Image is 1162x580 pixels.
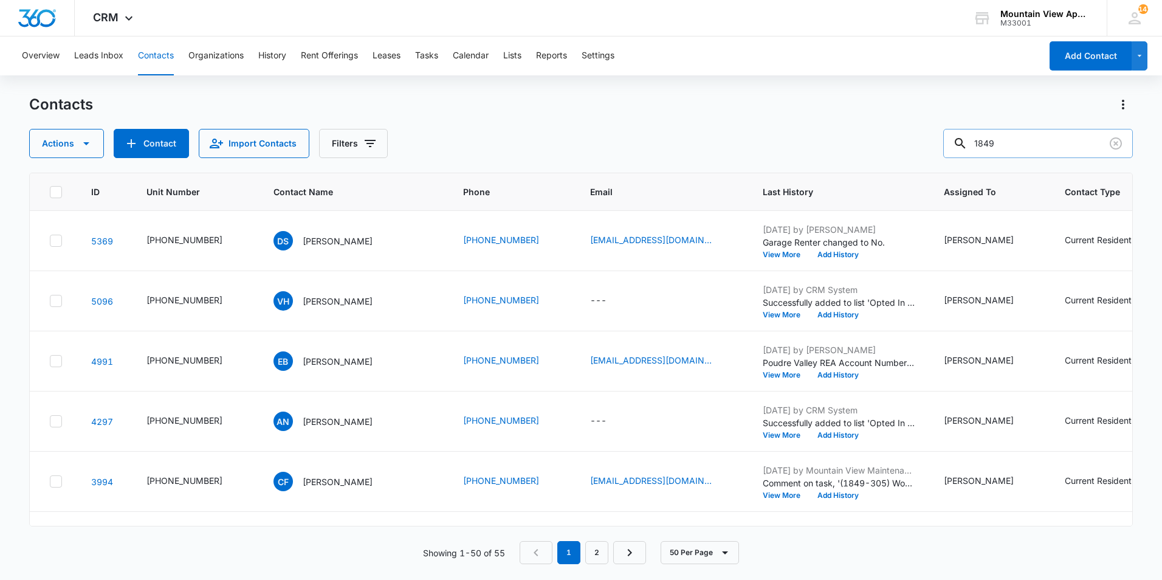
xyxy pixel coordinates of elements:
[1065,294,1153,308] div: Contact Type - Current Resident - Select to Edit Field
[273,231,293,250] span: DS
[1065,414,1153,429] div: Contact Type - Current Resident - Select to Edit Field
[809,251,867,258] button: Add History
[91,477,113,487] a: Navigate to contact details page for Christopher Foyah
[763,185,897,198] span: Last History
[146,294,222,306] div: [PHONE_NUMBER]
[146,294,244,308] div: Unit Number - 545-1849-102 - Select to Edit Field
[273,351,293,371] span: EB
[763,464,915,477] p: [DATE] by Mountain View Maintenance
[463,354,539,367] a: [PHONE_NUMBER]
[944,354,1014,367] div: [PERSON_NAME]
[1050,41,1132,71] button: Add Contact
[809,432,867,439] button: Add History
[944,233,1014,246] div: [PERSON_NAME]
[273,291,293,311] span: VH
[146,354,222,367] div: [PHONE_NUMBER]
[188,36,244,75] button: Organizations
[1113,95,1133,114] button: Actions
[1065,414,1132,427] div: Current Resident
[319,129,388,158] button: Filters
[590,414,607,429] div: ---
[273,185,416,198] span: Contact Name
[1106,134,1126,153] button: Clear
[373,36,401,75] button: Leases
[1065,354,1153,368] div: Contact Type - Current Resident - Select to Edit Field
[29,129,104,158] button: Actions
[590,474,712,487] a: [EMAIL_ADDRESS][DOMAIN_NAME]
[763,356,915,369] p: Poudre Valley REA Account Number changed to 76569005.
[146,354,244,368] div: Unit Number - 545-1849-306 - Select to Edit Field
[463,414,539,427] a: [PHONE_NUMBER]
[146,414,244,429] div: Unit Number - 545-1849-303 - Select to Edit Field
[22,36,60,75] button: Overview
[944,294,1014,306] div: [PERSON_NAME]
[809,311,867,319] button: Add History
[91,356,113,367] a: Navigate to contact details page for Erin Burris
[91,185,100,198] span: ID
[463,474,561,489] div: Phone - (502) 619-9904 - Select to Edit Field
[463,233,561,248] div: Phone - (720) 717-6639 - Select to Edit Field
[273,412,293,431] span: AN
[1065,233,1132,246] div: Current Resident
[613,541,646,564] a: Next Page
[503,36,521,75] button: Lists
[590,474,734,489] div: Email - cdfoyah@gmail.com - Select to Edit Field
[463,294,539,306] a: [PHONE_NUMBER]
[273,231,394,250] div: Contact Name - Daniel Sisneros - Select to Edit Field
[763,283,915,296] p: [DATE] by CRM System
[809,371,867,379] button: Add History
[944,414,1014,427] div: [PERSON_NAME]
[590,354,712,367] a: [EMAIL_ADDRESS][DOMAIN_NAME]
[303,355,373,368] p: [PERSON_NAME]
[301,36,358,75] button: Rent Offerings
[1000,19,1089,27] div: account id
[463,414,561,429] div: Phone - (303) 419-0403 - Select to Edit Field
[763,524,915,537] p: [DATE] by [PERSON_NAME]
[763,236,915,249] p: Garage Renter changed to No.
[763,492,809,499] button: View More
[146,474,222,487] div: [PHONE_NUMBER]
[463,474,539,487] a: [PHONE_NUMBER]
[146,474,244,489] div: Unit Number - 545-1849-305 - Select to Edit Field
[590,294,607,308] div: ---
[146,233,244,248] div: Unit Number - 545-1849-301 - Select to Edit Field
[463,233,539,246] a: [PHONE_NUMBER]
[809,492,867,499] button: Add History
[199,129,309,158] button: Import Contacts
[303,475,373,488] p: [PERSON_NAME]
[585,541,608,564] a: Page 2
[146,414,222,427] div: [PHONE_NUMBER]
[91,416,113,427] a: Navigate to contact details page for Amy Nickerson
[453,36,489,75] button: Calendar
[146,233,222,246] div: [PHONE_NUMBER]
[303,415,373,428] p: [PERSON_NAME]
[138,36,174,75] button: Contacts
[1065,233,1153,248] div: Contact Type - Current Resident - Select to Edit Field
[415,36,438,75] button: Tasks
[661,541,739,564] button: 50 Per Page
[273,412,394,431] div: Contact Name - Amy Nickerson - Select to Edit Field
[582,36,614,75] button: Settings
[303,295,373,308] p: [PERSON_NAME]
[763,296,915,309] p: Successfully added to list 'Opted In for Email Communication'.
[258,36,286,75] button: History
[463,185,543,198] span: Phone
[1000,9,1089,19] div: account name
[91,236,113,246] a: Navigate to contact details page for Daniel Sisneros
[590,233,712,246] a: [EMAIL_ADDRESS][DOMAIN_NAME]
[463,294,561,308] div: Phone - (720) 495-4417 - Select to Edit Field
[273,351,394,371] div: Contact Name - Erin Burris - Select to Edit Field
[463,354,561,368] div: Phone - (970) 691-6347 - Select to Edit Field
[763,223,915,236] p: [DATE] by [PERSON_NAME]
[1065,474,1153,489] div: Contact Type - Current Resident - Select to Edit Field
[273,472,293,491] span: CF
[536,36,567,75] button: Reports
[763,344,915,356] p: [DATE] by [PERSON_NAME]
[943,129,1133,158] input: Search Contacts
[1138,4,1148,14] span: 141
[763,371,809,379] button: View More
[590,185,716,198] span: Email
[520,541,646,564] nav: Pagination
[944,185,1018,198] span: Assigned To
[1065,474,1132,487] div: Current Resident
